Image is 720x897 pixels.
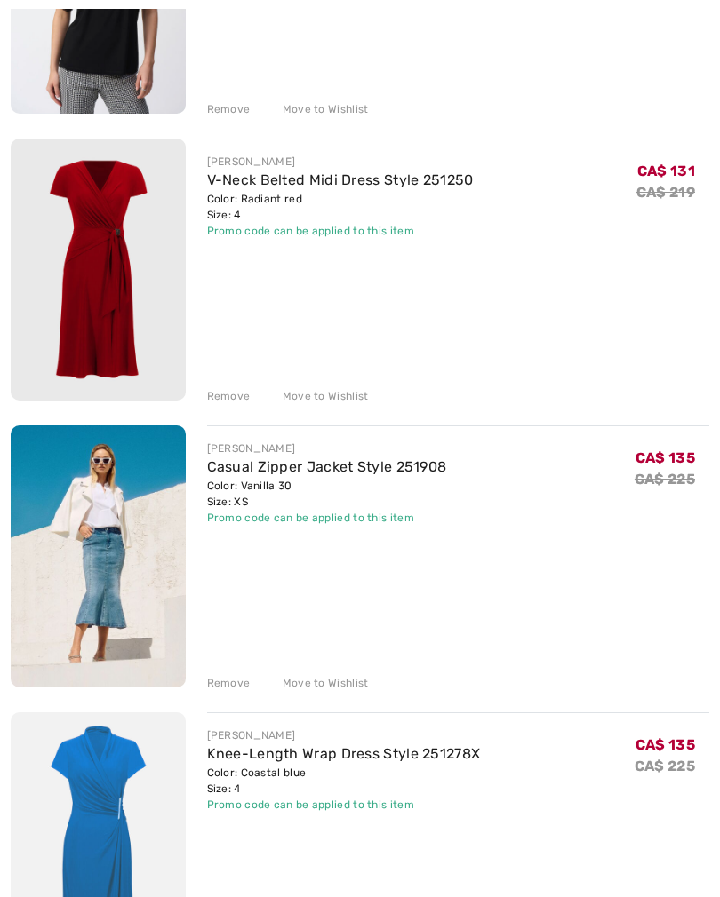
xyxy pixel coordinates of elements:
div: Promo code can be applied to this item [207,797,481,813]
span: CA$ 135 [636,736,695,753]
div: [PERSON_NAME] [207,727,481,743]
div: Move to Wishlist [268,101,369,117]
div: Color: Radiant red Size: 4 [207,191,474,223]
span: CA$ 131 [637,163,695,179]
div: Remove [207,388,251,404]
div: [PERSON_NAME] [207,154,474,170]
img: V-Neck Belted Midi Dress Style 251250 [11,139,186,401]
div: Move to Wishlist [268,675,369,691]
div: Promo code can be applied to this item [207,510,447,526]
div: [PERSON_NAME] [207,441,447,456]
div: Remove [207,675,251,691]
div: Color: Coastal blue Size: 4 [207,765,481,797]
a: V-Neck Belted Midi Dress Style 251250 [207,171,474,188]
div: Remove [207,101,251,117]
s: CA$ 225 [635,758,695,774]
s: CA$ 219 [636,184,695,201]
div: Color: Vanilla 30 Size: XS [207,478,447,510]
a: Knee-Length Wrap Dress Style 251278X [207,745,481,762]
s: CA$ 225 [635,471,695,488]
span: CA$ 135 [636,449,695,466]
img: Casual Zipper Jacket Style 251908 [11,425,186,687]
div: Move to Wishlist [268,388,369,404]
a: Casual Zipper Jacket Style 251908 [207,458,447,475]
div: Promo code can be applied to this item [207,223,474,239]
